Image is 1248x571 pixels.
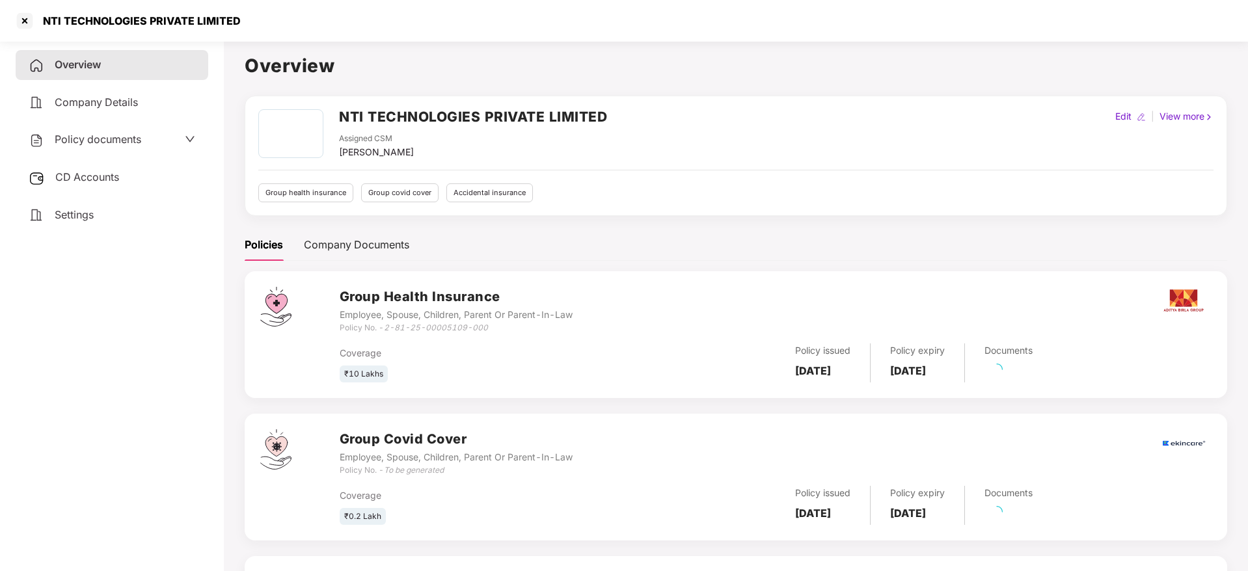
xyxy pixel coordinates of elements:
img: svg+xml;base64,PHN2ZyB4bWxucz0iaHR0cDovL3d3dy53My5vcmcvMjAwMC9zdmciIHdpZHRoPSIyNCIgaGVpZ2h0PSIyNC... [29,133,44,148]
span: Overview [55,58,101,71]
div: Policy expiry [890,486,945,500]
div: Group covid cover [361,183,439,202]
img: editIcon [1137,113,1146,122]
div: View more [1157,109,1216,124]
img: svg+xml;base64,PHN2ZyB4bWxucz0iaHR0cDovL3d3dy53My5vcmcvMjAwMC9zdmciIHdpZHRoPSIyNCIgaGVpZ2h0PSIyNC... [29,58,44,73]
div: Policy No. - [340,322,573,334]
div: Policy issued [795,486,850,500]
b: [DATE] [890,364,926,377]
b: [DATE] [890,507,926,520]
i: 2-81-25-00005109-000 [384,323,488,332]
div: Edit [1113,109,1134,124]
h2: NTI TECHNOLOGIES PRIVATE LIMITED [339,106,607,127]
b: [DATE] [795,364,831,377]
div: Employee, Spouse, Children, Parent Or Parent-In-Law [340,450,573,464]
div: Accidental insurance [446,183,533,202]
div: Group health insurance [258,183,353,202]
div: Policy expiry [890,343,945,358]
i: To be generated [384,465,444,475]
img: svg+xml;base64,PHN2ZyB4bWxucz0iaHR0cDovL3d3dy53My5vcmcvMjAwMC9zdmciIHdpZHRoPSIyNCIgaGVpZ2h0PSIyNC... [29,207,44,223]
div: [PERSON_NAME] [339,145,414,159]
div: Coverage [340,488,631,503]
img: svg+xml;base64,PHN2ZyB4bWxucz0iaHR0cDovL3d3dy53My5vcmcvMjAwMC9zdmciIHdpZHRoPSI0Ny43MTQiIGhlaWdodD... [260,287,292,326]
h3: Group Health Insurance [340,287,573,307]
div: Policy No. - [340,464,573,477]
div: Coverage [340,346,631,360]
span: CD Accounts [55,170,119,183]
h3: Group Covid Cover [340,429,573,449]
div: Employee, Spouse, Children, Parent Or Parent-In-Law [340,308,573,322]
div: | [1148,109,1157,124]
div: Documents [984,486,1033,500]
img: svg+xml;base64,PHN2ZyB3aWR0aD0iMjUiIGhlaWdodD0iMjQiIHZpZXdCb3g9IjAgMCAyNSAyNCIgZmlsbD0ibm9uZSIgeG... [29,170,45,186]
span: loading [989,503,1005,520]
div: Company Documents [304,237,409,253]
span: Company Details [55,96,138,109]
span: loading [989,361,1005,377]
img: svg+xml;base64,PHN2ZyB4bWxucz0iaHR0cDovL3d3dy53My5vcmcvMjAwMC9zdmciIHdpZHRoPSIyNCIgaGVpZ2h0PSIyNC... [29,95,44,111]
div: ₹0.2 Lakh [340,508,386,525]
img: rightIcon [1204,113,1214,122]
div: Policies [245,237,283,253]
div: Documents [984,343,1033,358]
img: aditya.png [1161,278,1206,323]
div: ₹10 Lakhs [340,365,388,383]
span: Settings [55,208,94,221]
div: Assigned CSM [339,133,414,145]
img: ekincare.png [1160,440,1207,447]
span: Policy documents [55,133,141,146]
b: [DATE] [795,507,831,520]
span: down [185,134,195,144]
div: Policy issued [795,343,850,358]
h1: Overview [245,51,1227,80]
div: NTI TECHNOLOGIES PRIVATE LIMITED [35,14,241,27]
img: svg+xml;base64,PHN2ZyB4bWxucz0iaHR0cDovL3d3dy53My5vcmcvMjAwMC9zdmciIHhtbG5zOnhsaW5rPSJodHRwOi8vd3... [260,429,292,470]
